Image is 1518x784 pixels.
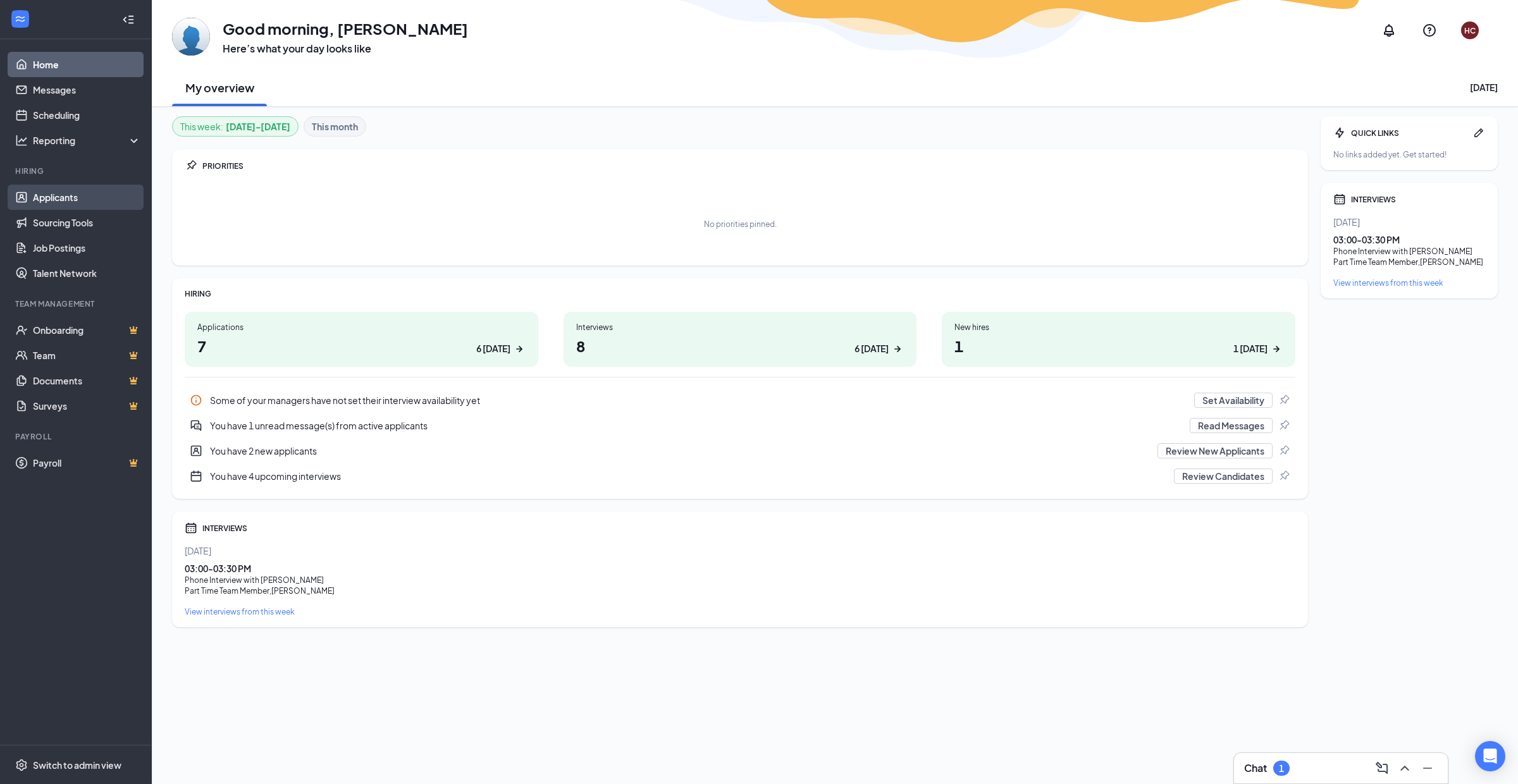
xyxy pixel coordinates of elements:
div: You have 1 unread message(s) from active applicants [210,419,1182,432]
div: Open Intercom Messenger [1475,741,1505,771]
div: Hiring [15,166,139,176]
div: [DATE] [185,544,1295,557]
div: No links added yet. Get started! [1333,149,1485,160]
div: Payroll [15,431,139,442]
div: Some of your managers have not set their interview availability yet [185,388,1295,413]
svg: Collapse [122,13,135,26]
div: Some of your managers have not set their interview availability yet [210,394,1187,407]
div: 1 [1279,763,1284,774]
a: UserEntityYou have 2 new applicantsReview New ApplicantsPin [185,438,1295,463]
div: 6 [DATE] [476,342,510,355]
h3: Chat [1244,761,1267,775]
svg: CalendarNew [190,470,202,482]
svg: Analysis [15,134,28,147]
div: [DATE] [1470,81,1498,94]
div: 1 [DATE] [1233,342,1268,355]
h1: 7 [197,335,526,357]
div: HIRING [185,288,1295,299]
a: New hires11 [DATE]ArrowRight [942,312,1295,367]
div: Applications [197,322,526,333]
svg: Notifications [1381,23,1397,38]
a: Sourcing Tools [33,210,141,235]
svg: Settings [15,759,28,771]
svg: Pin [185,159,197,172]
button: Read Messages [1190,418,1273,433]
a: CalendarNewYou have 4 upcoming interviewsReview CandidatesPin [185,463,1295,489]
div: Part Time Team Member , [PERSON_NAME] [1333,257,1485,267]
a: Applicants [33,185,141,210]
svg: ArrowRight [513,343,526,355]
button: ChevronUp [1395,758,1415,778]
svg: ChevronUp [1397,761,1412,776]
div: You have 2 new applicants [185,438,1295,463]
svg: Pin [1278,394,1290,407]
svg: UserEntity [190,444,202,457]
h3: Here’s what your day looks like [223,42,468,56]
a: Messages [33,77,141,102]
svg: ArrowRight [891,343,904,355]
a: PayrollCrown [33,450,141,475]
b: [DATE] - [DATE] [226,119,290,133]
div: No priorities pinned. [704,219,777,230]
button: ComposeMessage [1372,758,1392,778]
svg: Calendar [1333,193,1346,205]
svg: Pin [1278,419,1290,432]
a: DocumentsCrown [33,368,141,393]
a: Talent Network [33,260,141,286]
svg: DoubleChatActive [190,419,202,432]
div: INTERVIEWS [202,523,1295,534]
div: 03:00 - 03:30 PM [1333,233,1485,246]
a: InfoSome of your managers have not set their interview availability yetSet AvailabilityPin [185,388,1295,413]
div: HC [1464,25,1476,36]
a: View interviews from this week [1333,278,1485,288]
a: SurveysCrown [33,393,141,419]
div: [DATE] [1333,216,1485,228]
div: Reporting [33,134,142,147]
svg: ComposeMessage [1374,761,1390,776]
button: Review New Applicants [1157,443,1273,458]
svg: Pin [1278,444,1290,457]
svg: Minimize [1420,761,1435,776]
b: This month [312,119,358,133]
div: INTERVIEWS [1351,194,1485,205]
div: You have 4 upcoming interviews [185,463,1295,489]
div: Team Management [15,298,139,309]
a: DoubleChatActiveYou have 1 unread message(s) from active applicantsRead MessagesPin [185,413,1295,438]
button: Review Candidates [1174,469,1273,484]
div: You have 1 unread message(s) from active applicants [185,413,1295,438]
h2: My overview [185,80,254,95]
svg: ArrowRight [1270,343,1283,355]
div: QUICK LINKS [1351,128,1467,138]
div: Phone Interview with [PERSON_NAME] [1333,246,1485,257]
button: Minimize [1417,758,1438,778]
a: Interviews86 [DATE]ArrowRight [564,312,917,367]
a: TeamCrown [33,343,141,368]
h1: 1 [954,335,1283,357]
div: You have 2 new applicants [210,444,1150,457]
div: Phone Interview with [PERSON_NAME] [185,575,1295,585]
div: You have 4 upcoming interviews [210,470,1166,482]
div: 03:00 - 03:30 PM [185,562,1295,575]
h1: Good morning, [PERSON_NAME] [223,18,468,39]
div: 6 [DATE] [855,342,889,355]
div: Part Time Team Member , [PERSON_NAME] [185,585,1295,596]
svg: Bolt [1333,126,1346,139]
a: Applications76 [DATE]ArrowRight [185,312,538,367]
img: Heidi Canaan [172,18,210,56]
div: Switch to admin view [33,759,121,771]
svg: QuestionInfo [1422,23,1437,38]
svg: WorkstreamLogo [14,13,27,25]
svg: Pen [1472,126,1485,139]
div: PRIORITIES [202,161,1295,171]
div: New hires [954,322,1283,333]
h1: 8 [576,335,904,357]
svg: Pin [1278,470,1290,482]
svg: Info [190,394,202,407]
svg: Calendar [185,522,197,534]
div: Interviews [576,322,904,333]
a: Scheduling [33,102,141,128]
a: View interviews from this week [185,606,1295,617]
div: This week : [180,119,290,133]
